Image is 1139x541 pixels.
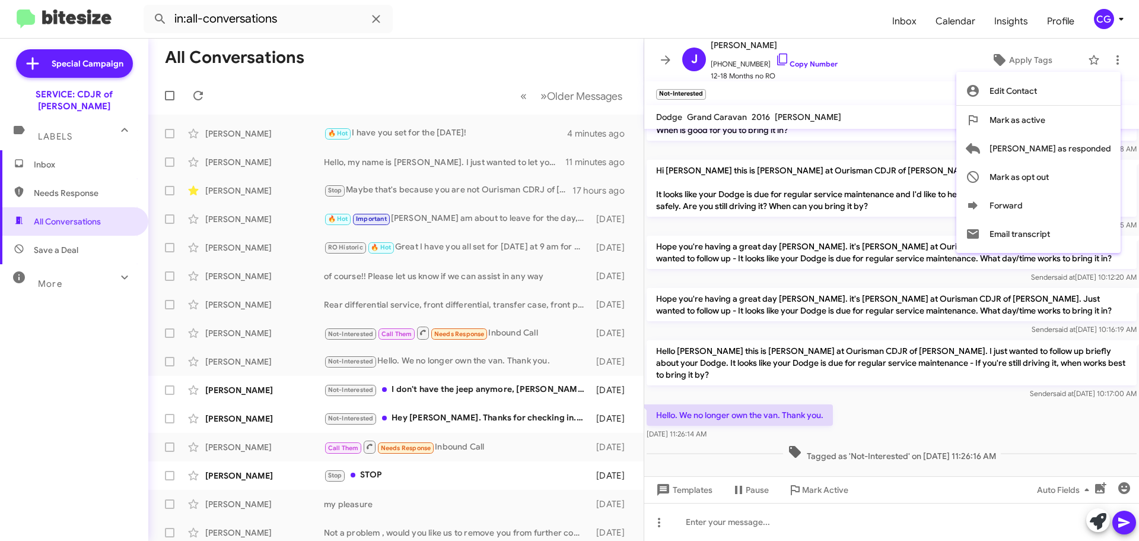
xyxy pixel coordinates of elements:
span: Edit Contact [990,77,1037,105]
span: Mark as active [990,106,1045,134]
span: Mark as opt out [990,163,1049,191]
button: Forward [956,191,1121,220]
button: Email transcript [956,220,1121,248]
span: [PERSON_NAME] as responded [990,134,1111,163]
